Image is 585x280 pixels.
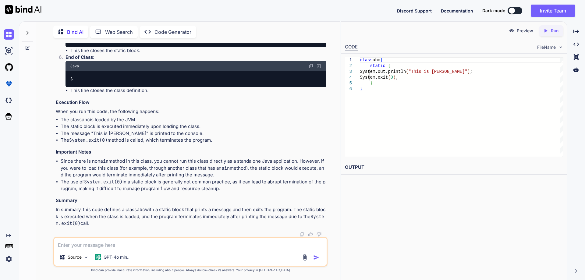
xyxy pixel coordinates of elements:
[56,214,324,227] code: System.exit(0)
[531,5,575,17] button: Invite Team
[56,197,326,204] h3: Summary
[61,158,326,179] li: Since there is no method in this class, you cannot run this class directly as a standalone Java a...
[70,87,326,94] li: This line closes the class definition.
[345,80,352,86] div: 5
[61,130,326,137] li: The message "This is [PERSON_NAME]" is printed to the console.
[68,254,82,260] p: Source
[406,69,408,74] span: (
[70,47,326,54] li: This line closes the static block.
[66,54,93,60] strong: End of Class
[313,254,319,261] img: icon
[388,63,390,68] span: {
[467,69,470,74] span: )
[345,63,352,69] div: 2
[308,232,313,237] img: like
[370,81,372,86] span: }
[105,28,133,36] p: Web Search
[380,58,383,62] span: {
[345,75,352,80] div: 4
[509,28,514,34] img: preview
[397,8,432,14] button: Discord Support
[360,75,388,80] span: System.exit
[517,28,533,34] p: Preview
[4,95,14,105] img: darkCloudIdeIcon
[345,69,352,75] div: 3
[390,75,393,80] span: 0
[56,99,326,106] h3: Execution Flow
[309,64,314,69] img: copy
[345,86,352,92] div: 6
[66,54,326,61] p: :
[70,64,79,69] span: Java
[482,8,505,14] span: Dark mode
[61,179,326,192] li: The use of in a static block is generally not common practice, as it can lead to abrupt terminati...
[345,44,358,51] div: CODE
[300,232,304,237] img: copy
[441,8,473,13] span: Documentation
[373,58,380,62] span: abc
[537,44,556,50] span: FileName
[441,8,473,14] button: Documentation
[83,255,89,260] img: Pick Models
[53,268,328,272] p: Bind can provide inaccurate information, including about people. Always double-check its answers....
[341,160,567,175] h2: OUTPUT
[56,206,326,227] p: In summary, this code defines a class with a static block that prints a message and then exits th...
[558,44,563,50] img: chevron down
[95,254,101,260] img: GPT-4o mini
[388,75,390,80] span: (
[104,254,129,260] p: GPT-4o min..
[470,69,472,74] span: ;
[345,57,352,63] div: 1
[395,75,398,80] span: ;
[316,63,321,69] img: Open in Browser
[370,63,385,68] span: static
[61,116,326,123] li: The class is loaded by the JVM.
[360,58,373,62] span: class
[82,117,90,123] code: abc
[4,254,14,264] img: settings
[317,232,321,237] img: dislike
[393,75,395,80] span: )
[97,158,108,164] code: main
[408,69,467,74] span: "This is [PERSON_NAME]"
[5,5,41,14] img: Bind AI
[61,137,326,144] li: The method is called, which terminates the program.
[360,69,406,74] span: System.out.println
[397,8,432,13] span: Discord Support
[360,87,362,91] span: }
[154,28,191,36] p: Code Generator
[70,76,74,83] code: }
[4,79,14,89] img: premium
[56,108,326,115] p: When you run this code, the following happens:
[69,137,108,143] code: System.exit(0)
[4,29,14,40] img: chat
[56,149,326,156] h3: Important Notes
[137,207,145,213] code: abc
[84,179,122,185] code: System.exit(0)
[301,254,308,261] img: attachment
[4,62,14,73] img: githubLight
[551,28,558,34] p: Run
[4,46,14,56] img: ai-studio
[67,28,83,36] p: Bind AI
[61,123,326,130] li: The static block is executed immediately upon loading the class.
[219,165,230,171] code: main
